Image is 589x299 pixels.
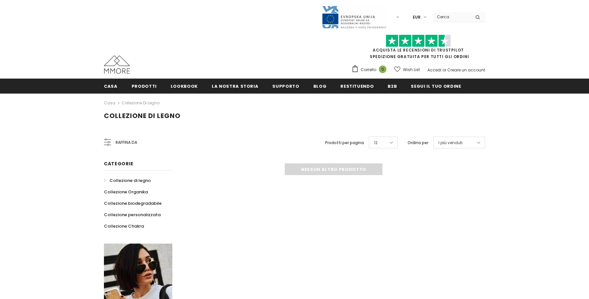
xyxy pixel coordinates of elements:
span: Collezione Organika [104,189,148,195]
a: Accedi [427,67,441,73]
span: Prodotti [132,83,157,89]
a: Collezione di legno [122,100,160,106]
img: Casi MMORE [104,55,130,74]
span: Collezione personalizzata [104,212,161,218]
span: Collezione di legno [109,177,151,184]
a: La nostra storia [212,79,258,93]
span: I più venduti [438,140,463,146]
a: Collezione biodegradabile [104,198,162,209]
span: Restituendo [340,83,374,89]
a: Collezione Chakra [104,220,144,232]
span: 0 [379,66,386,73]
span: Wish List [403,67,420,73]
a: Blog [313,79,327,93]
span: supporto [272,83,299,89]
label: Prodotti per pagina [325,140,364,146]
img: Fidati di Pilot Stars [386,35,451,47]
span: Segui il tuo ordine [411,83,461,89]
a: Javni Razpis [322,14,387,20]
span: Collezione Chakra [104,223,144,229]
input: Search Site [433,12,470,22]
span: 12 [374,140,378,146]
a: Segui il tuo ordine [411,79,461,93]
span: or [442,67,446,73]
span: Categorie [104,160,133,167]
span: Casa [104,83,118,89]
a: Collezione di legno [104,175,151,186]
span: Collezione biodegradabile [104,200,162,206]
a: Collezione Organika [104,186,148,198]
a: Collezione personalizzata [104,209,161,220]
span: SPEDIZIONE GRATUITA PER TUTTI GLI ORDINI [352,37,485,59]
span: Lookbook [171,83,198,89]
a: Acquista le recensioni di TrustPilot [373,47,464,53]
a: Prodotti [132,79,157,93]
a: Creare un account [447,67,485,73]
span: Raffina da [116,139,137,146]
img: Javni Razpis [322,5,387,29]
a: B2B [388,79,397,93]
a: Casa [104,99,115,107]
span: Carrello [361,67,376,73]
span: EUR [413,14,421,21]
a: Casa [104,79,118,93]
label: Ordina per [408,140,428,146]
a: Wish List [394,64,420,75]
a: supporto [272,79,299,93]
a: Lookbook [171,79,198,93]
a: Carrello 0 [352,65,390,75]
span: Blog [313,83,327,89]
span: B2B [388,83,397,89]
span: La nostra storia [212,83,258,89]
a: Restituendo [340,79,374,93]
span: Collezione di legno [104,111,180,120]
